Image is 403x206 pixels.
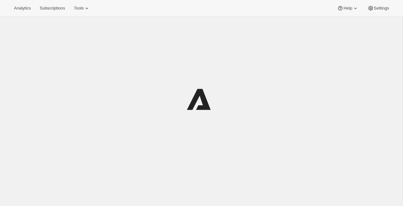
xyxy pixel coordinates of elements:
[36,4,69,13] button: Subscriptions
[14,6,31,11] span: Analytics
[333,4,362,13] button: Help
[74,6,84,11] span: Tools
[40,6,65,11] span: Subscriptions
[70,4,94,13] button: Tools
[343,6,352,11] span: Help
[374,6,389,11] span: Settings
[10,4,35,13] button: Analytics
[364,4,393,13] button: Settings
